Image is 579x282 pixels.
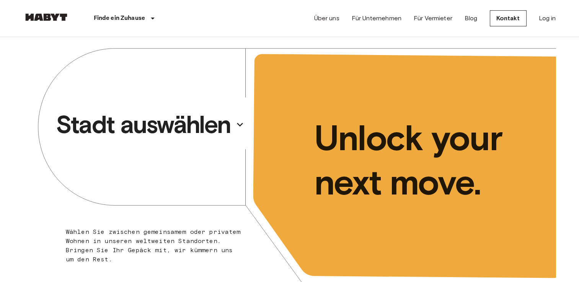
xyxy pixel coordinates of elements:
[66,227,241,264] p: Wählen Sie zwischen gemeinsamem oder privatem Wohnen in unseren weltweiten Standorten. Bringen Si...
[414,14,452,23] a: Für Vermieter
[352,14,401,23] a: Für Unternehmen
[23,13,69,21] img: Habyt
[314,14,339,23] a: Über uns
[490,10,527,26] a: Kontakt
[314,116,544,204] p: Unlock your next move.
[94,14,145,23] p: Finde ein Zuhause
[465,14,478,23] a: Blog
[56,109,231,140] p: Stadt auswählen
[53,107,248,142] button: Stadt auswählen
[539,14,556,23] a: Log in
